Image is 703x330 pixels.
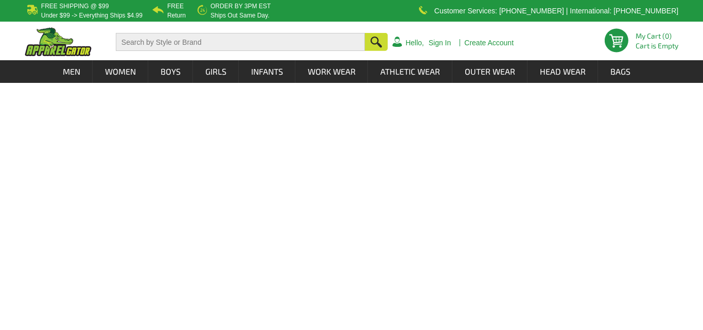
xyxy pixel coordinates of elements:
[41,3,109,10] b: Free Shipping @ $99
[167,3,184,10] b: Free
[429,39,451,46] a: Sign In
[116,33,365,51] input: Search by Style or Brand
[368,60,452,83] a: Athletic Wear
[239,60,295,83] a: Infants
[406,39,424,46] a: Hello,
[528,60,597,83] a: Head Wear
[167,12,186,19] p: Return
[296,60,367,83] a: Work Wear
[464,39,514,46] a: Create Account
[453,60,527,83] a: Outer Wear
[599,60,642,83] a: Bags
[194,60,238,83] a: Girls
[25,27,92,56] img: ApparelGator
[51,60,92,83] a: Men
[93,60,148,83] a: Women
[149,60,192,83] a: Boys
[636,32,674,40] li: My Cart (0)
[210,3,271,10] b: Order by 3PM EST
[41,12,143,19] p: under $99 -> everything ships $4.99
[636,42,678,49] span: Cart is Empty
[434,8,678,14] p: Customer Services: [PHONE_NUMBER] | International: [PHONE_NUMBER]
[210,12,271,19] p: ships out same day.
